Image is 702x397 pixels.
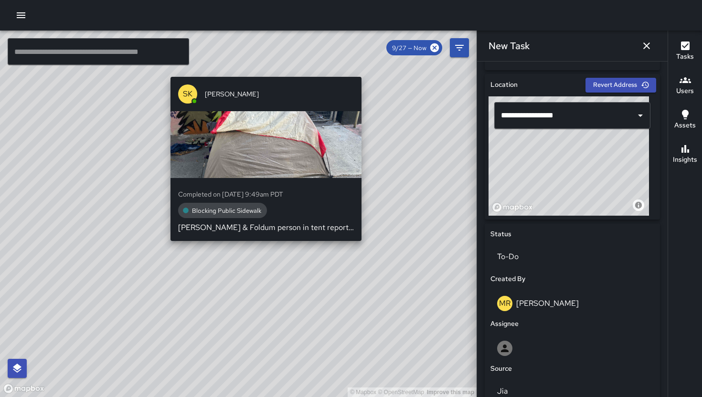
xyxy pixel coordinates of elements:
button: Tasks [668,34,702,69]
h6: Location [490,80,518,90]
p: SK [183,88,192,100]
button: Assets [668,103,702,137]
h6: Source [490,364,512,374]
h6: Status [490,229,511,240]
button: Insights [668,137,702,172]
p: To-Do [497,251,648,262]
p: [PERSON_NAME] & Foldum person in tent reports leaving now S [PERSON_NAME] [178,222,354,233]
p: [PERSON_NAME] [516,298,579,308]
h6: Created By [490,274,525,284]
h6: Insights [673,155,697,165]
span: 9/27 — Now [386,44,432,52]
h6: Users [676,86,694,96]
p: Jia [497,386,648,397]
h6: New Task [489,38,530,53]
span: [PERSON_NAME] [205,89,354,99]
button: Open [634,109,647,122]
button: SK[PERSON_NAME]Completed on [DATE] 9:49am PDTBlocking Public Sidewalk[PERSON_NAME] & Foldum perso... [170,77,362,241]
div: 9/27 — Now [386,40,442,55]
h6: Assignee [490,319,519,329]
button: Filters [450,38,469,57]
p: MR [499,298,511,309]
button: Revert Address [585,78,656,93]
h6: Assets [674,120,696,131]
p: Completed on [DATE] 9:49am PDT [178,189,354,199]
button: Users [668,69,702,103]
h6: Tasks [676,52,694,62]
span: Blocking Public Sidewalk [186,207,267,215]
